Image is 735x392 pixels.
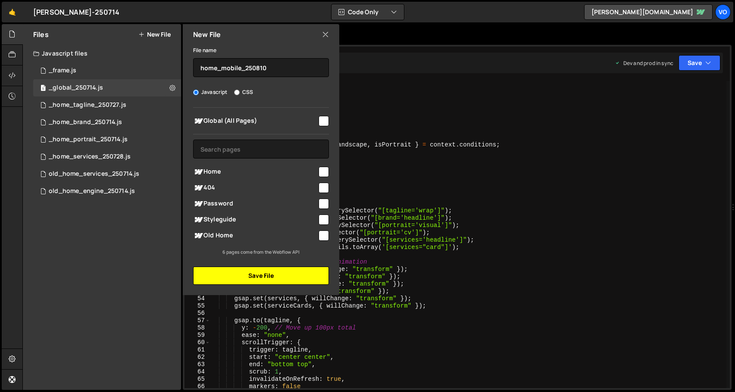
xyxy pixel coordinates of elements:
div: 16046/43842.js [33,148,181,165]
div: _home_services_250728.js [49,153,131,161]
span: 404 [193,183,317,193]
div: Dev and prod in sync [615,59,673,67]
div: _home_tagline_250727.js [49,101,126,109]
div: 59 [185,332,210,339]
a: vo [715,4,731,20]
label: CSS [234,88,253,96]
input: CSS [234,90,240,95]
div: 56 [185,310,210,317]
div: 57 [185,317,210,324]
div: 61 [185,346,210,354]
div: 16046/42992.js [33,131,181,148]
input: Search pages [193,140,329,159]
div: 62 [185,354,210,361]
small: 6 pages come from the Webflow API [222,249,300,255]
input: Javascript [193,90,199,95]
span: 1 [41,85,46,92]
span: Global (All Pages) [193,116,317,126]
div: old_home_services_250714.js [49,170,139,178]
a: [PERSON_NAME][DOMAIN_NAME] [584,4,713,20]
div: _frame.js [49,67,76,75]
div: [PERSON_NAME]-250714 [33,7,119,17]
div: 54 [185,295,210,302]
button: Save File [193,267,329,285]
span: Old Home [193,230,317,241]
div: Javascript files [23,45,181,62]
input: Name [193,58,329,77]
span: Home [193,167,317,177]
button: Code Only [332,4,404,20]
div: _home_portrait_250714.js [49,136,128,143]
div: 63 [185,361,210,368]
div: _home_brand_250714.js [49,118,122,126]
div: 16046/42990.js [33,114,181,131]
div: _global_250714.js [49,84,103,92]
div: 16046/42989.js [33,79,181,96]
div: old_home_engine_250714.js [49,187,135,195]
h2: New File [193,30,221,39]
span: Styleguide [193,215,317,225]
div: 58 [185,324,210,332]
button: New File [138,31,171,38]
label: Javascript [193,88,228,96]
h2: Files [33,30,49,39]
div: 16046/42991.js [33,183,181,200]
a: 🤙 [2,2,23,22]
div: 60 [185,339,210,346]
div: 66 [185,383,210,390]
span: Password [193,199,317,209]
button: Save [679,55,720,71]
div: 65 [185,376,210,383]
div: 55 [185,302,210,310]
label: File name [193,46,216,55]
div: 16046/42994.js [33,62,181,79]
div: 64 [185,368,210,376]
div: 16046/43815.js [33,96,181,114]
div: 16046/42993.js [33,165,181,183]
